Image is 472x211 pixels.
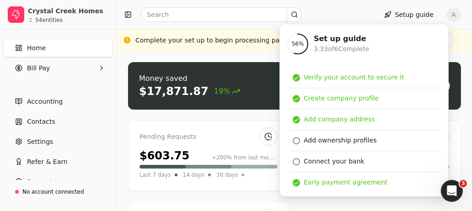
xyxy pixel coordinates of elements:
[4,112,113,131] a: Contacts
[4,92,113,111] a: Accounting
[304,94,379,103] div: Create company profile
[139,132,278,142] div: Pending Requests
[292,40,304,48] span: 56 %
[214,86,241,97] span: 19%
[279,24,449,197] div: Setup guide
[135,36,306,45] div: Complete your set up to begin processing payments.
[441,180,463,202] iframe: Intercom live chat
[183,170,204,179] span: 14 days
[216,170,238,179] span: 30 days
[304,136,377,145] div: Add ownership profiles
[304,178,387,187] div: Early payment agreement
[27,63,50,73] span: Bill Pay
[139,170,171,179] span: Last 7 days
[446,7,461,22] button: A
[4,153,113,171] button: Refer & Earn
[4,59,113,77] button: Bill Pay
[27,43,46,53] span: Home
[141,7,302,22] input: Search
[35,17,63,23] div: 54 entities
[27,157,68,167] span: Refer & Earn
[27,137,53,147] span: Settings
[304,115,375,124] div: Add company address
[139,73,240,84] div: Money saved
[4,173,113,191] button: Support
[28,6,109,16] div: Crystal Creek Homes
[139,84,209,99] div: $17,871.87
[460,180,467,187] span: 3
[377,7,441,22] button: Setup guide
[4,132,113,151] a: Settings
[314,33,369,44] div: Set up guide
[139,148,189,164] div: $603.75
[4,39,113,57] a: Home
[304,73,404,82] div: Verify your account to secure it
[27,97,63,106] span: Accounting
[304,157,365,166] div: Connect your bank
[22,188,84,196] div: No account connected
[27,117,55,127] span: Contacts
[314,44,369,54] div: 3.33 of 6 Complete
[27,177,52,187] span: Support
[4,184,113,200] a: No account connected
[212,153,278,162] div: +200% from last month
